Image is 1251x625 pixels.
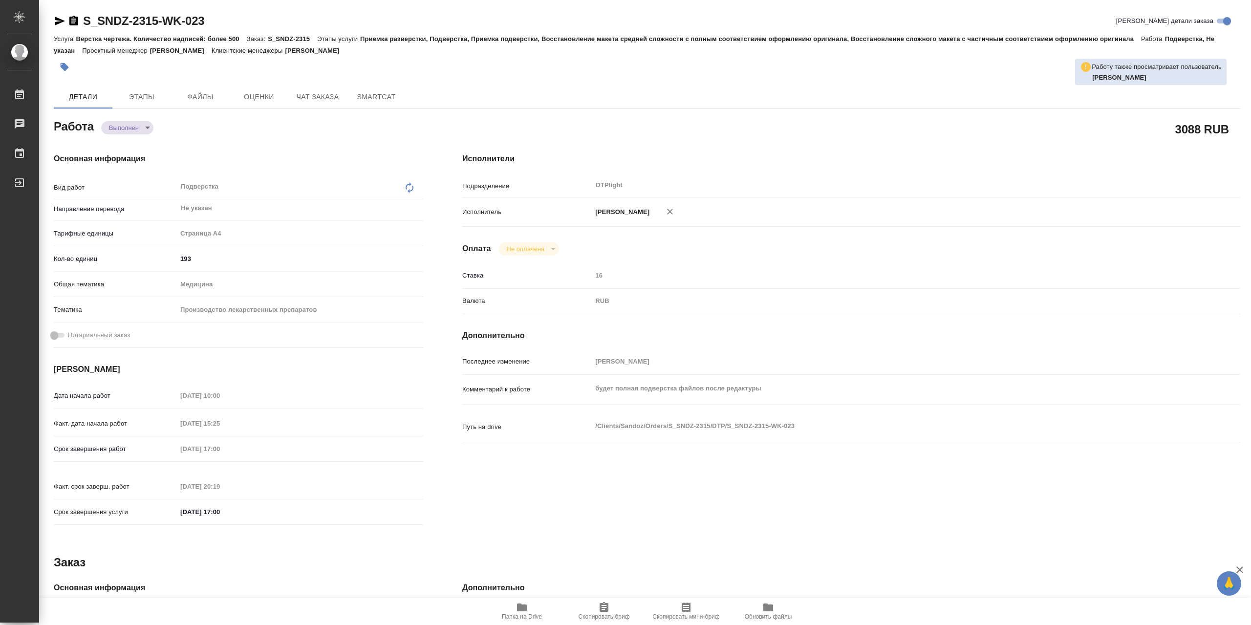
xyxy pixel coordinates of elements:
[353,91,400,103] span: SmartCat
[118,91,165,103] span: Этапы
[76,35,246,43] p: Верстка чертежа. Количество надписей: более 500
[745,613,792,620] span: Обновить файлы
[504,245,547,253] button: Не оплачена
[592,293,1175,309] div: RUB
[177,302,423,318] div: Производство лекарственных препаратов
[68,330,130,340] span: Нотариальный заказ
[462,422,592,432] p: Путь на drive
[177,442,262,456] input: Пустое поле
[54,35,76,43] p: Услуга
[177,91,224,103] span: Файлы
[578,613,629,620] span: Скопировать бриф
[592,380,1175,397] textarea: будет полная подверстка файлов после редактуры
[1217,571,1241,596] button: 🙏
[1092,74,1146,81] b: [PERSON_NAME]
[481,598,563,625] button: Папка на Drive
[54,507,177,517] p: Срок завершения услуги
[727,598,809,625] button: Обновить файлы
[106,124,142,132] button: Выполнен
[1092,62,1222,72] p: Работу также просматривает пользователь
[177,416,262,431] input: Пустое поле
[177,225,423,242] div: Страница А4
[54,391,177,401] p: Дата начала работ
[592,207,649,217] p: [PERSON_NAME]
[462,243,491,255] h4: Оплата
[177,276,423,293] div: Медицина
[54,229,177,238] p: Тарифные единицы
[652,613,719,620] span: Скопировать мини-бриф
[54,254,177,264] p: Кол-во единиц
[462,296,592,306] p: Валюта
[54,56,75,78] button: Добавить тэг
[645,598,727,625] button: Скопировать мини-бриф
[592,268,1175,282] input: Пустое поле
[502,613,542,620] span: Папка на Drive
[54,305,177,315] p: Тематика
[317,35,360,43] p: Этапы услуги
[212,47,285,54] p: Клиентские менеджеры
[150,47,212,54] p: [PERSON_NAME]
[1141,35,1165,43] p: Работа
[54,364,423,375] h4: [PERSON_NAME]
[462,582,1240,594] h4: Дополнительно
[54,582,423,594] h4: Основная информация
[54,117,94,134] h2: Работа
[285,47,346,54] p: [PERSON_NAME]
[659,201,681,222] button: Удалить исполнителя
[54,419,177,429] p: Факт. дата начала работ
[54,555,86,570] h2: Заказ
[462,207,592,217] p: Исполнитель
[177,505,262,519] input: ✎ Введи что-нибудь
[101,121,153,134] div: Выполнен
[1092,73,1222,83] p: Горшкова Валентина
[54,280,177,289] p: Общая тематика
[462,330,1240,342] h4: Дополнительно
[177,388,262,403] input: Пустое поле
[54,482,177,492] p: Факт. срок заверш. работ
[1221,573,1237,594] span: 🙏
[54,15,65,27] button: Скопировать ссылку для ЯМессенджера
[268,35,317,43] p: S_SNDZ-2315
[236,91,282,103] span: Оценки
[563,598,645,625] button: Скопировать бриф
[499,242,559,256] div: Выполнен
[54,153,423,165] h4: Основная информация
[68,15,80,27] button: Скопировать ссылку
[592,418,1175,434] textarea: /Clients/Sandoz/Orders/S_SNDZ-2315/DTP/S_SNDZ-2315-WK-023
[592,354,1175,368] input: Пустое поле
[54,204,177,214] p: Направление перевода
[462,181,592,191] p: Подразделение
[1175,121,1229,137] h2: 3088 RUB
[54,183,177,193] p: Вид работ
[462,357,592,366] p: Последнее изменение
[177,479,262,494] input: Пустое поле
[360,35,1141,43] p: Приемка разверстки, Подверстка, Приемка подверстки, Восстановление макета средней сложности с пол...
[1116,16,1213,26] span: [PERSON_NAME] детали заказа
[60,91,107,103] span: Детали
[82,47,150,54] p: Проектный менеджер
[177,252,423,266] input: ✎ Введи что-нибудь
[54,444,177,454] p: Срок завершения работ
[462,271,592,280] p: Ставка
[462,385,592,394] p: Комментарий к работе
[247,35,268,43] p: Заказ:
[294,91,341,103] span: Чат заказа
[83,14,204,27] a: S_SNDZ-2315-WK-023
[462,153,1240,165] h4: Исполнители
